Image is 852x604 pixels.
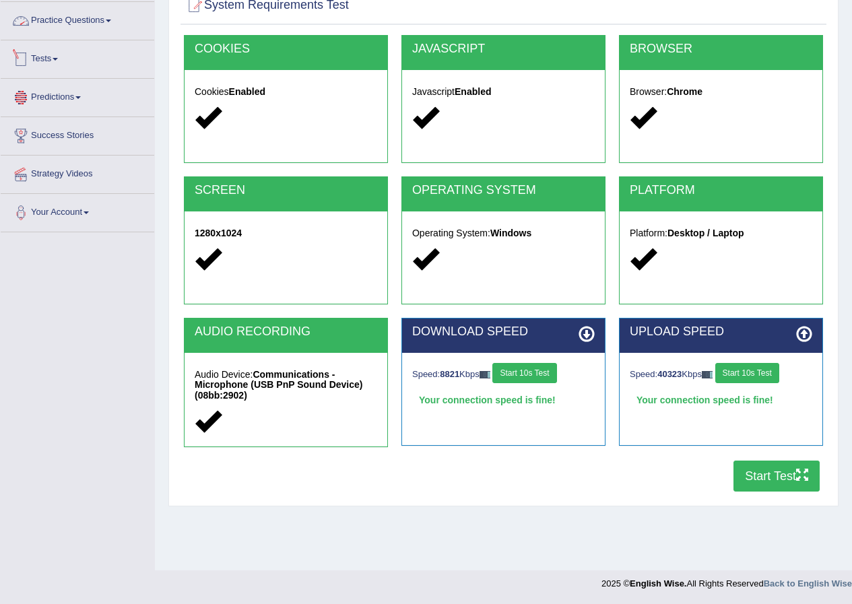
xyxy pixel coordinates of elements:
h2: OPERATING SYSTEM [412,184,595,197]
h5: Browser: [630,87,812,97]
button: Start 10s Test [492,363,556,383]
div: Your connection speed is fine! [412,390,595,410]
a: Strategy Videos [1,156,154,189]
div: 2025 © All Rights Reserved [601,570,852,590]
h2: AUDIO RECORDING [195,325,377,339]
button: Start 10s Test [715,363,779,383]
h2: COOKIES [195,42,377,56]
img: ajax-loader-fb-connection.gif [480,371,490,378]
h5: Audio Device: [195,370,377,401]
div: Speed: Kbps [630,363,812,387]
a: Practice Questions [1,2,154,36]
strong: 40323 [657,369,682,379]
strong: 8821 [440,369,459,379]
h5: Cookies [195,87,377,97]
strong: English Wise. [630,578,686,589]
a: Predictions [1,79,154,112]
img: ajax-loader-fb-connection.gif [702,371,713,378]
h2: UPLOAD SPEED [630,325,812,339]
strong: Enabled [229,86,265,97]
h2: SCREEN [195,184,377,197]
a: Your Account [1,194,154,228]
h2: PLATFORM [630,184,812,197]
h5: Operating System: [412,228,595,238]
h5: Javascript [412,87,595,97]
h5: Platform: [630,228,812,238]
div: Speed: Kbps [412,363,595,387]
strong: Desktop / Laptop [667,228,744,238]
button: Start Test [733,461,820,492]
strong: Windows [490,228,531,238]
a: Back to English Wise [764,578,852,589]
strong: Chrome [667,86,702,97]
strong: Communications - Microphone (USB PnP Sound Device) (08bb:2902) [195,369,362,401]
strong: Enabled [455,86,491,97]
a: Tests [1,40,154,74]
h2: JAVASCRIPT [412,42,595,56]
div: Your connection speed is fine! [630,390,812,410]
h2: DOWNLOAD SPEED [412,325,595,339]
a: Success Stories [1,117,154,151]
h2: BROWSER [630,42,812,56]
strong: 1280x1024 [195,228,242,238]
